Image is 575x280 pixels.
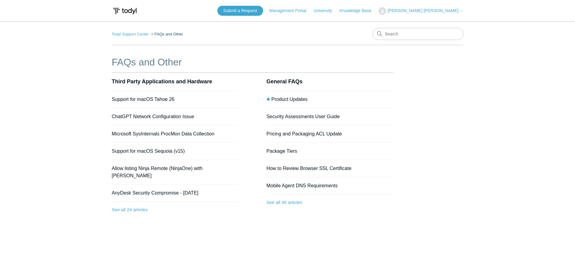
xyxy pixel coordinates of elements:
[266,131,342,136] a: Pricing and Packaging ACL Update
[387,8,458,13] span: [PERSON_NAME] [PERSON_NAME]
[112,114,194,119] a: ChatGPT Network Configuration Issue
[112,148,185,154] a: Support for macOS Sequoia (v15)
[112,166,203,178] a: Allow listing Ninja Remote (NinjaOne) with [PERSON_NAME]
[266,148,297,154] a: Package Tiers
[112,131,215,136] a: Microsoft SysInternals ProcMon Data Collection
[313,8,338,14] a: University
[217,6,263,16] a: Submit a Request
[266,97,270,101] svg: Promoted article
[266,195,393,211] a: See all 45 articles
[266,166,351,171] a: How to Review Browser SSL Certificate
[269,8,312,14] a: Management Portal
[373,28,463,40] input: Search
[112,5,138,17] img: Todyl Support Center Help Center home page
[112,55,393,69] h1: FAQs and Other
[112,78,212,85] a: Third Party Applications and Hardware
[112,32,149,36] a: Todyl Support Center
[339,8,377,14] a: Knowledge Base
[271,97,307,102] a: Product Updates
[266,114,340,119] a: Security Assessments User Guide
[266,78,303,85] a: General FAQs
[379,7,463,15] button: [PERSON_NAME] [PERSON_NAME]
[112,190,199,195] a: AnyDesk Security Compromise - [DATE]
[112,97,175,102] a: Support for macOS Tahoe 26
[266,183,338,188] a: Mobile Agent DNS Requirements
[150,32,183,36] li: FAQs and Other
[112,202,239,218] a: See all 24 articles
[112,32,150,36] li: Todyl Support Center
